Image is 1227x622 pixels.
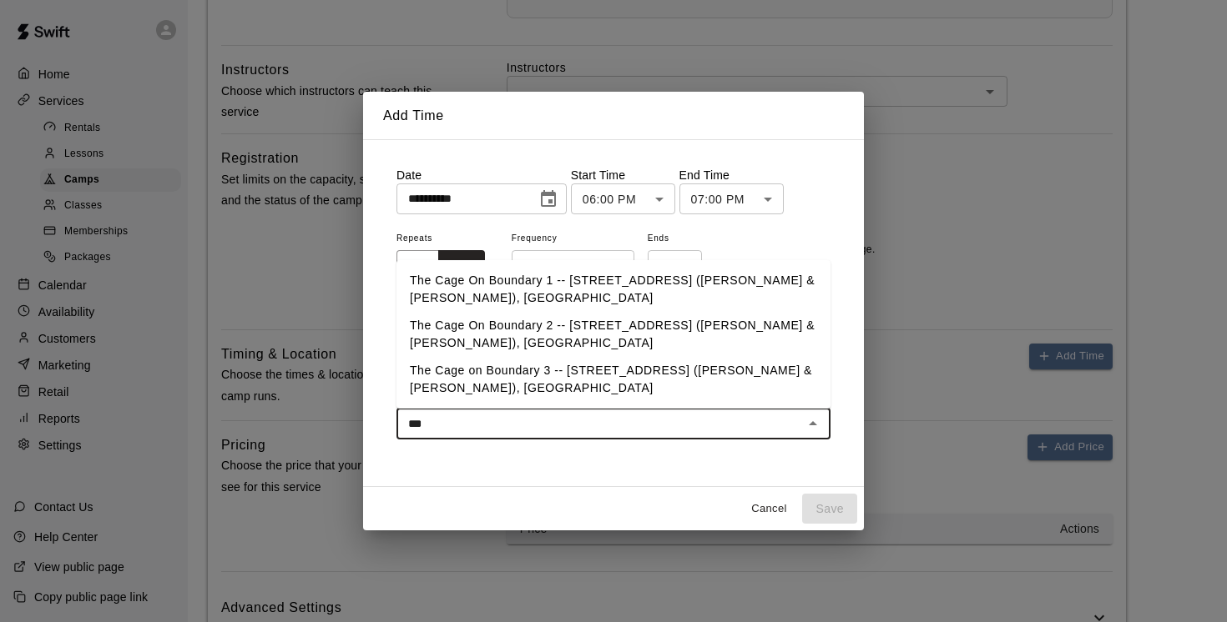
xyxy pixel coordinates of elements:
[742,496,795,522] button: Cancel
[679,183,784,214] div: 07:00 PM
[396,312,831,357] li: The Cage On Boundary 2 -- [STREET_ADDRESS] ([PERSON_NAME] & [PERSON_NAME]), [GEOGRAPHIC_DATA]
[396,357,831,402] li: The Cage on Boundary 3 -- [STREET_ADDRESS] ([PERSON_NAME] & [PERSON_NAME]), [GEOGRAPHIC_DATA]
[396,267,831,312] li: The Cage On Boundary 1 -- [STREET_ADDRESS] ([PERSON_NAME] & [PERSON_NAME]), [GEOGRAPHIC_DATA]
[438,250,485,281] button: Yes
[571,167,675,183] p: Start Time
[396,167,567,183] p: Date
[648,250,703,281] div: On
[512,250,634,281] div: Weekly [DATE]
[648,228,703,250] span: Ends
[679,167,784,183] p: End Time
[363,92,864,140] h2: Add Time
[512,228,634,250] span: Frequency
[571,183,675,214] div: 06:00 PM
[532,183,565,216] button: Choose date, selected date is Oct 14, 2025
[396,250,439,281] button: No
[801,412,825,435] button: Close
[396,228,498,250] span: Repeats
[396,250,485,281] div: outlined button group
